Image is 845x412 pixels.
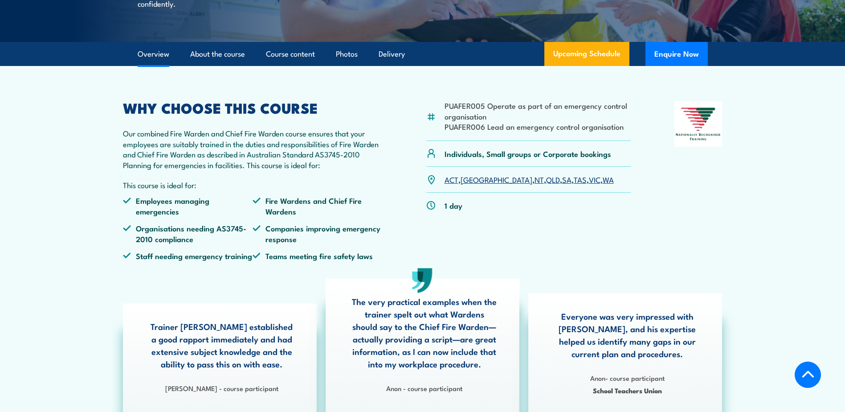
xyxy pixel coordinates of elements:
a: About the course [190,42,245,66]
li: PUAFER006 Lead an emergency control organisation [445,121,631,132]
li: Staff needing emergency training [123,251,253,261]
a: SA [562,174,571,185]
h2: WHY CHOOSE THIS COURSE [123,101,383,114]
li: Organisations needing AS3745-2010 compliance [123,223,253,244]
strong: Anon- course participant [590,373,665,383]
button: Enquire Now [645,42,708,66]
p: , , , , , , , [445,174,614,185]
p: 1 day [445,200,462,210]
li: Companies improving emergency response [253,223,383,244]
li: Fire Wardens and Chief Fire Wardens [253,195,383,216]
li: Teams meeting fire safety laws [253,251,383,261]
img: Nationally Recognised Training logo. [674,101,723,147]
strong: [PERSON_NAME] - course participant [165,383,278,393]
a: Course content [266,42,315,66]
p: Everyone was very impressed with [PERSON_NAME], and his expertise helped us identify many gaps in... [555,310,700,360]
p: Individuals, Small groups or Corporate bookings [445,148,611,159]
p: This course is ideal for: [123,180,383,190]
p: The very practical examples when the trainer spelt out what Wardens should say to the Chief Fire ... [352,295,497,370]
strong: Anon - course participant [386,383,462,393]
a: Upcoming Schedule [544,42,629,66]
a: Photos [336,42,358,66]
a: QLD [546,174,560,185]
span: School Teachers Union [555,385,700,396]
li: PUAFER005 Operate as part of an emergency control organisation [445,100,631,121]
a: Overview [138,42,169,66]
a: Delivery [379,42,405,66]
a: [GEOGRAPHIC_DATA] [461,174,532,185]
a: TAS [574,174,587,185]
a: WA [603,174,614,185]
p: Trainer [PERSON_NAME] established a good rapport immediately and had extensive subject knowledge ... [149,320,294,370]
p: Our combined Fire Warden and Chief Fire Warden course ensures that your employees are suitably tr... [123,128,383,170]
a: ACT [445,174,458,185]
a: VIC [589,174,600,185]
li: Employees managing emergencies [123,195,253,216]
a: NT [535,174,544,185]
